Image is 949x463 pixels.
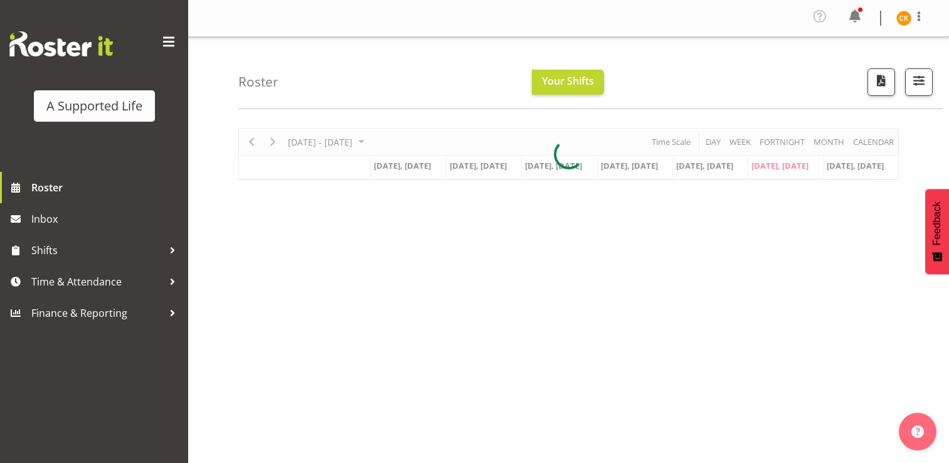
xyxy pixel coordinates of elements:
span: Feedback [931,201,943,245]
div: A Supported Life [46,97,142,115]
span: Finance & Reporting [31,304,163,322]
span: Your Shifts [542,74,594,88]
span: Roster [31,178,182,197]
h4: Roster [238,75,278,89]
img: chahat-khanduja11505.jpg [896,11,911,26]
span: Inbox [31,210,182,228]
button: Filter Shifts [905,68,933,96]
button: Feedback - Show survey [925,189,949,274]
img: help-xxl-2.png [911,425,924,438]
img: Rosterit website logo [9,31,113,56]
span: Time & Attendance [31,272,163,291]
button: Your Shifts [532,70,604,95]
span: Shifts [31,241,163,260]
button: Download a PDF of the roster according to the set date range. [867,68,895,96]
